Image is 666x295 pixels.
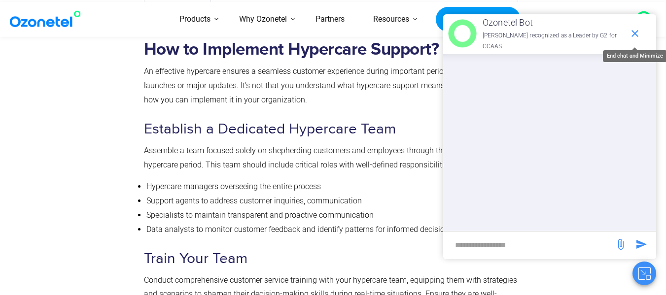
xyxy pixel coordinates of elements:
span: end chat or minimize [625,24,645,43]
strong: How to Implement Hypercare Support? [144,41,439,58]
span: Data analysts to monitor customer feedback and identify patterns for informed decision-making. [146,225,480,234]
a: Resources [359,2,423,37]
a: Request a Demo [436,6,520,32]
button: Close chat [632,262,656,285]
a: Why Ozonetel [225,2,301,37]
span: send message [611,234,631,254]
p: [PERSON_NAME] recognized as a Leader by G2 for CCAAS [483,31,624,52]
span: send message [631,234,651,254]
span: Hypercare managers overseeing the entire process [146,182,321,191]
span: Support agents to address customer inquiries, communication [146,196,362,205]
span: Specialists to maintain transparent and proactive communication [146,210,374,220]
a: Partners [301,2,359,37]
p: Ozonetel Bot [483,15,624,31]
span: Establish a Dedicated Hypercare Team [144,120,396,138]
a: Products [165,2,225,37]
span: An effective hypercare ensures a seamless customer experience during important periods, such as p... [144,66,511,104]
img: header [448,19,477,48]
span: Train Your Team [144,250,247,267]
span: Assemble a team focused solely on shepherding customers and employees through the potentially hec... [144,146,508,169]
div: new-msg-input [448,236,610,254]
